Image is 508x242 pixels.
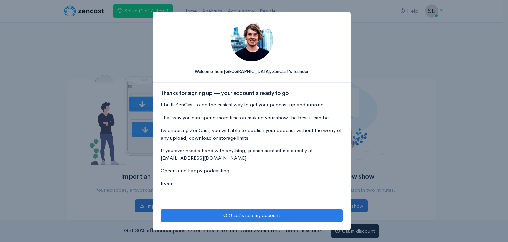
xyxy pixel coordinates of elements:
iframe: gist-messenger-bubble-iframe [486,219,501,235]
h3: Thanks for signing up — your account's ready to go! [161,91,343,97]
p: I built ZenCast to be the easiest way to get your podcast up and running. [161,101,343,109]
button: OK! Let's see my account [161,209,343,222]
p: That way you can spend more time on making your show the best it can be. [161,114,343,122]
h5: Welcome from [GEOGRAPHIC_DATA], ZenCast's founder [161,69,343,74]
p: Kyran [161,180,343,188]
p: If you ever need a hand with anything, please contact me directly at [EMAIL_ADDRESS][DOMAIN_NAME] [161,147,343,162]
p: By choosing ZenCast, you will able to publish your podcast without the worry of any upload, downl... [161,127,343,142]
p: Cheers and happy podcasting! [161,167,343,175]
